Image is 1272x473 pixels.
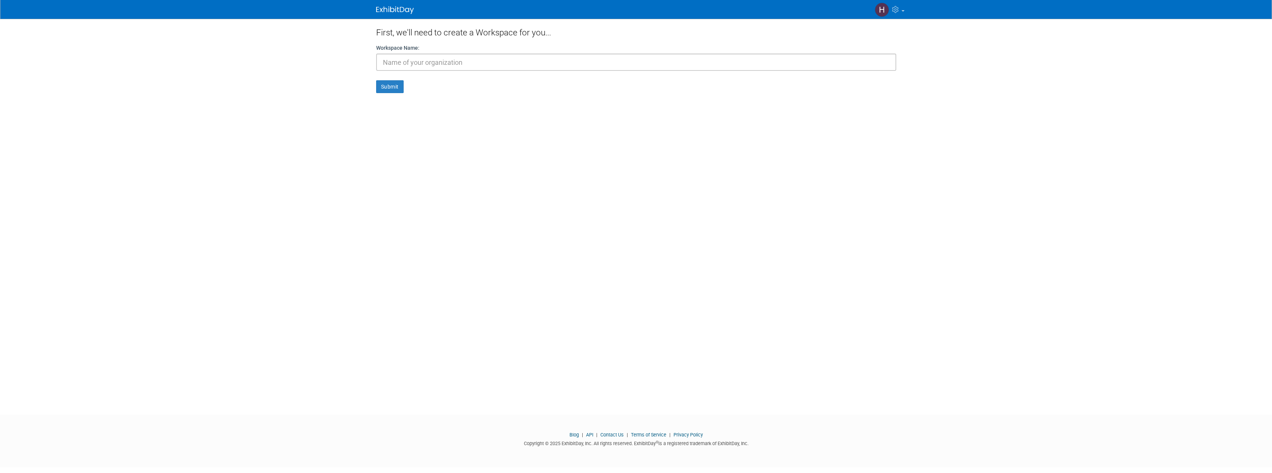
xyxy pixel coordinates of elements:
span: | [580,432,585,438]
a: Privacy Policy [674,432,703,438]
input: Name of your organization [376,54,896,71]
a: Contact Us [600,432,624,438]
div: First, we'll need to create a Workspace for you... [376,19,896,44]
sup: ® [656,440,658,444]
label: Workspace Name: [376,44,419,52]
img: ExhibitDay [376,6,414,14]
span: | [594,432,599,438]
a: API [586,432,593,438]
span: | [625,432,630,438]
a: Terms of Service [631,432,666,438]
a: Blog [569,432,579,438]
span: | [667,432,672,438]
button: Submit [376,80,404,93]
img: Heather Hughes [875,3,889,17]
